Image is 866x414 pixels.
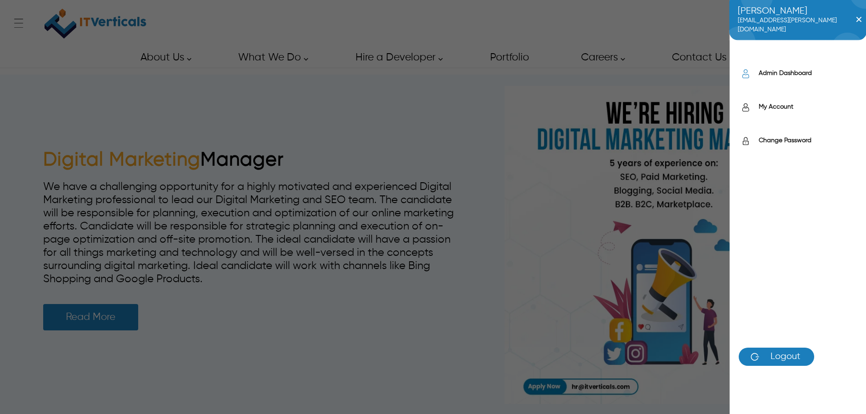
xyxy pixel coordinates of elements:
a: Logout [739,348,814,366]
span: [PERSON_NAME] [738,7,855,16]
span: [EMAIL_ADDRESS][PERSON_NAME][DOMAIN_NAME] [738,16,855,34]
label: Admin Dashboard [759,69,857,78]
span: Logout [757,352,801,361]
a: Admin Dashboard [739,69,857,80]
label: My Account [759,102,857,111]
a: My Account [739,102,857,113]
a: Change Password [739,136,857,147]
label: Change Password [759,136,857,145]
